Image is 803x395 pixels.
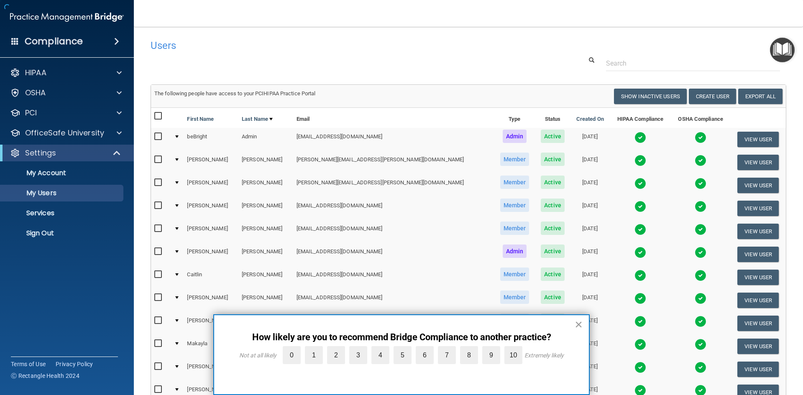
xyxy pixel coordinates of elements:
[11,360,46,368] a: Terms of Use
[738,89,783,104] a: Export All
[349,346,367,364] label: 3
[187,114,214,124] a: First Name
[56,360,93,368] a: Privacy Policy
[231,332,572,343] p: How likely are you to recommend Bridge Compliance to another practice?
[634,293,646,304] img: tick.e7d51cea.svg
[689,89,736,104] button: Create User
[238,174,293,197] td: [PERSON_NAME]
[570,335,610,358] td: [DATE]
[184,151,238,174] td: [PERSON_NAME]
[482,346,500,364] label: 9
[184,289,238,312] td: [PERSON_NAME]
[634,339,646,350] img: tick.e7d51cea.svg
[570,312,610,335] td: [DATE]
[541,268,565,281] span: Active
[570,243,610,266] td: [DATE]
[503,245,527,258] span: Admin
[238,197,293,220] td: [PERSON_NAME]
[737,178,779,193] button: View User
[535,108,570,128] th: Status
[238,312,293,335] td: [PERSON_NAME]
[238,151,293,174] td: [PERSON_NAME]
[184,128,238,151] td: beBright
[438,346,456,364] label: 7
[293,151,494,174] td: [PERSON_NAME][EMAIL_ADDRESS][PERSON_NAME][DOMAIN_NAME]
[541,130,565,143] span: Active
[394,346,412,364] label: 5
[575,318,583,331] button: Close
[695,247,706,258] img: tick.e7d51cea.svg
[293,174,494,197] td: [PERSON_NAME][EMAIL_ADDRESS][PERSON_NAME][DOMAIN_NAME]
[25,88,46,98] p: OSHA
[238,220,293,243] td: [PERSON_NAME]
[293,266,494,289] td: [EMAIL_ADDRESS][DOMAIN_NAME]
[737,201,779,216] button: View User
[737,155,779,170] button: View User
[737,293,779,308] button: View User
[184,220,238,243] td: [PERSON_NAME]
[25,36,83,47] h4: Compliance
[695,293,706,304] img: tick.e7d51cea.svg
[695,270,706,281] img: tick.e7d51cea.svg
[634,178,646,189] img: tick.e7d51cea.svg
[503,130,527,143] span: Admin
[184,174,238,197] td: [PERSON_NAME]
[500,199,529,212] span: Member
[541,291,565,304] span: Active
[570,174,610,197] td: [DATE]
[695,339,706,350] img: tick.e7d51cea.svg
[570,266,610,289] td: [DATE]
[737,270,779,285] button: View User
[504,346,522,364] label: 10
[634,155,646,166] img: tick.e7d51cea.svg
[737,224,779,239] button: View User
[293,197,494,220] td: [EMAIL_ADDRESS][DOMAIN_NAME]
[695,178,706,189] img: tick.e7d51cea.svg
[634,132,646,143] img: tick.e7d51cea.svg
[695,224,706,235] img: tick.e7d51cea.svg
[570,220,610,243] td: [DATE]
[695,362,706,373] img: tick.e7d51cea.svg
[610,108,671,128] th: HIPAA Compliance
[494,108,535,128] th: Type
[25,148,56,158] p: Settings
[184,197,238,220] td: [PERSON_NAME]
[184,243,238,266] td: [PERSON_NAME]
[737,339,779,354] button: View User
[500,268,529,281] span: Member
[695,132,706,143] img: tick.e7d51cea.svg
[671,108,730,128] th: OSHA Compliance
[634,316,646,327] img: tick.e7d51cea.svg
[238,128,293,151] td: Admin
[460,346,478,364] label: 8
[695,201,706,212] img: tick.e7d51cea.svg
[238,289,293,312] td: [PERSON_NAME]
[500,222,529,235] span: Member
[737,362,779,377] button: View User
[10,9,124,25] img: PMB logo
[634,201,646,212] img: tick.e7d51cea.svg
[541,245,565,258] span: Active
[25,68,46,78] p: HIPAA
[500,291,529,304] span: Member
[293,312,494,335] td: [PERSON_NAME][EMAIL_ADDRESS][PERSON_NAME][DOMAIN_NAME]
[570,128,610,151] td: [DATE]
[305,346,323,364] label: 1
[770,38,795,62] button: Open Resource Center
[25,128,104,138] p: OfficeSafe University
[283,346,301,364] label: 0
[5,209,120,217] p: Services
[695,316,706,327] img: tick.e7d51cea.svg
[614,89,687,104] button: Show Inactive Users
[151,40,516,51] h4: Users
[576,114,604,124] a: Created On
[293,128,494,151] td: [EMAIL_ADDRESS][DOMAIN_NAME]
[634,224,646,235] img: tick.e7d51cea.svg
[634,247,646,258] img: tick.e7d51cea.svg
[524,352,564,359] div: Extremely likely
[541,153,565,166] span: Active
[5,169,120,177] p: My Account
[5,229,120,237] p: Sign Out
[606,56,780,71] input: Search
[570,358,610,381] td: [DATE]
